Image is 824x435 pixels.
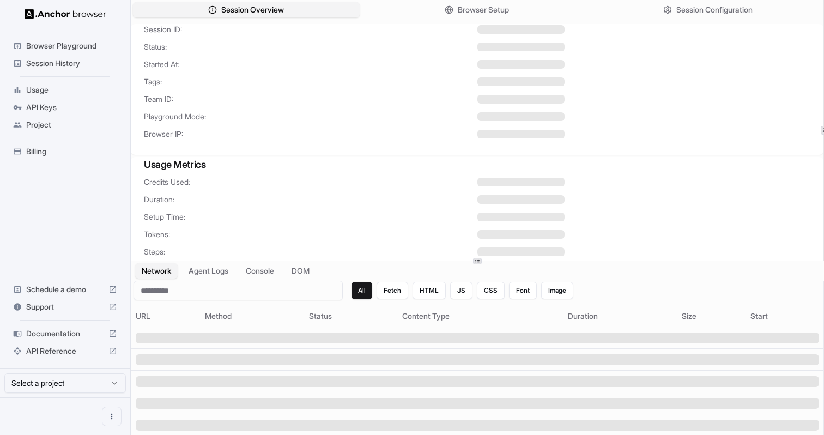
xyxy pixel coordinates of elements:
[9,81,122,99] div: Usage
[541,282,573,299] button: Image
[144,94,477,105] span: Team ID:
[26,40,117,51] span: Browser Playground
[144,229,477,240] span: Tokens:
[676,4,753,15] span: Session Configuration
[413,282,446,299] button: HTML
[9,55,122,72] div: Session History
[9,37,122,55] div: Browser Playground
[221,4,284,15] span: Session Overview
[25,9,106,19] img: Anchor Logo
[458,4,509,15] span: Browser Setup
[182,263,235,279] button: Agent Logs
[144,177,477,188] span: Credits Used:
[144,157,810,172] h3: Usage Metrics
[26,328,104,339] span: Documentation
[750,311,819,322] div: Start
[9,298,122,316] div: Support
[509,282,537,299] button: Font
[26,58,117,69] span: Session History
[352,282,372,299] button: All
[144,76,477,87] span: Tags:
[26,84,117,95] span: Usage
[9,99,122,116] div: API Keys
[239,263,281,279] button: Console
[144,246,477,257] span: Steps:
[102,407,122,426] button: Open menu
[309,311,393,322] div: Status
[377,282,408,299] button: Fetch
[136,311,196,322] div: URL
[26,119,117,130] span: Project
[144,194,477,205] span: Duration:
[26,301,104,312] span: Support
[135,263,178,279] button: Network
[682,311,742,322] div: Size
[9,281,122,298] div: Schedule a demo
[26,284,104,295] span: Schedule a demo
[9,116,122,134] div: Project
[9,325,122,342] div: Documentation
[285,263,316,279] button: DOM
[144,41,477,52] span: Status:
[450,282,472,299] button: JS
[568,311,673,322] div: Duration
[144,212,477,222] span: Setup Time:
[26,146,117,157] span: Billing
[9,143,122,160] div: Billing
[402,311,559,322] div: Content Type
[26,102,117,113] span: API Keys
[144,59,477,70] span: Started At:
[477,282,505,299] button: CSS
[144,111,477,122] span: Playground Mode:
[9,342,122,360] div: API Reference
[144,129,477,140] span: Browser IP:
[144,24,477,35] span: Session ID:
[205,311,301,322] div: Method
[26,346,104,357] span: API Reference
